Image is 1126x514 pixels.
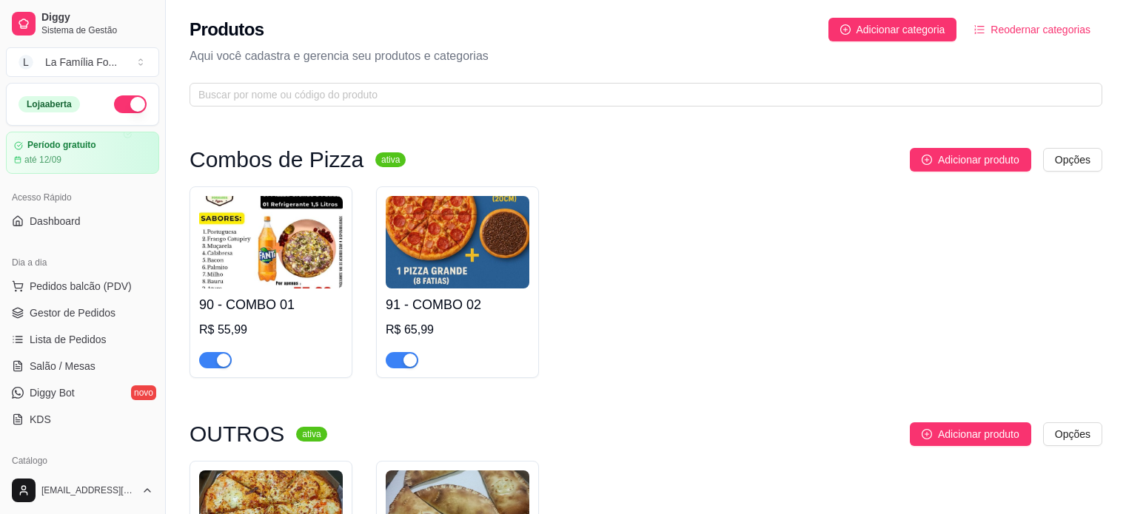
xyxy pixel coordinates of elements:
[30,279,132,294] span: Pedidos balcão (PDV)
[19,55,33,70] span: L
[199,196,343,288] img: product-image
[190,18,264,41] h2: Produtos
[991,21,1090,38] span: Reodernar categorias
[375,152,406,167] sup: ativa
[910,422,1031,446] button: Adicionar produto
[938,152,1019,168] span: Adicionar produto
[41,11,153,24] span: Diggy
[30,359,95,373] span: Salão / Mesas
[6,381,159,405] a: Diggy Botnovo
[190,425,284,443] h3: OUTROS
[114,95,147,113] button: Alterar Status
[30,214,81,229] span: Dashboard
[6,328,159,351] a: Lista de Pedidos
[6,354,159,378] a: Salão / Mesas
[6,473,159,508] button: [EMAIL_ADDRESS][DOMAIN_NAME]
[190,47,1102,65] p: Aqui você cadastra e gerencia seu produtos e categorias
[6,408,159,431] a: KDS
[199,321,343,339] div: R$ 55,99
[386,196,529,288] img: product-image
[45,55,117,70] div: La Família Fo ...
[6,6,159,41] a: DiggySistema de Gestão
[1055,152,1090,168] span: Opções
[1043,422,1102,446] button: Opções
[198,87,1082,103] input: Buscar por nome ou código do produto
[24,154,61,166] article: até 12/09
[922,155,932,165] span: plus-circle
[840,24,851,35] span: plus-circle
[6,47,159,77] button: Select a team
[190,151,363,169] h3: Combos de Pizza
[386,294,529,315] h4: 91 - COMBO 02
[41,484,135,496] span: [EMAIL_ADDRESS][DOMAIN_NAME]
[30,412,51,427] span: KDS
[30,305,115,320] span: Gestor de Pedidos
[6,132,159,174] a: Período gratuitoaté 12/09
[6,301,159,325] a: Gestor de Pedidos
[6,251,159,274] div: Dia a dia
[962,18,1102,41] button: Reodernar categorias
[6,209,159,233] a: Dashboard
[199,294,343,315] h4: 90 - COMBO 01
[938,426,1019,442] span: Adicionar produto
[828,18,957,41] button: Adicionar categoria
[974,24,985,35] span: ordered-list
[27,140,96,151] article: Período gratuito
[910,148,1031,172] button: Adicionar produto
[6,449,159,473] div: Catálogo
[386,321,529,339] div: R$ 65,99
[19,96,80,112] div: Loja aberta
[41,24,153,36] span: Sistema de Gestão
[1043,148,1102,172] button: Opções
[857,21,945,38] span: Adicionar categoria
[922,429,932,439] span: plus-circle
[6,186,159,209] div: Acesso Rápido
[30,385,75,400] span: Diggy Bot
[30,332,107,347] span: Lista de Pedidos
[1055,426,1090,442] span: Opções
[6,274,159,298] button: Pedidos balcão (PDV)
[296,427,326,442] sup: ativa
